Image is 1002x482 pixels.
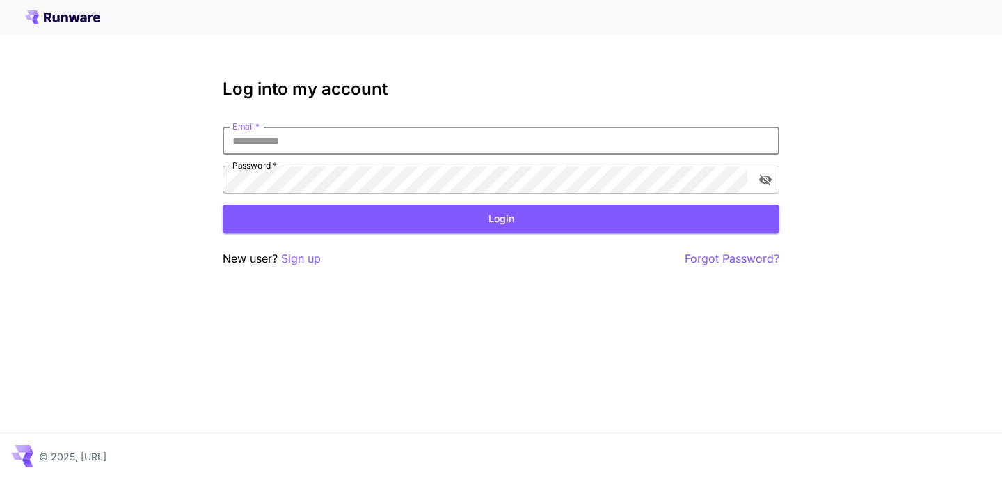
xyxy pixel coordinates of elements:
label: Email [232,120,260,132]
p: New user? [223,250,321,267]
button: toggle password visibility [753,167,778,192]
h3: Log into my account [223,79,779,99]
button: Forgot Password? [685,250,779,267]
button: Sign up [281,250,321,267]
p: © 2025, [URL] [39,449,106,464]
label: Password [232,160,277,171]
button: Login [223,205,779,233]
